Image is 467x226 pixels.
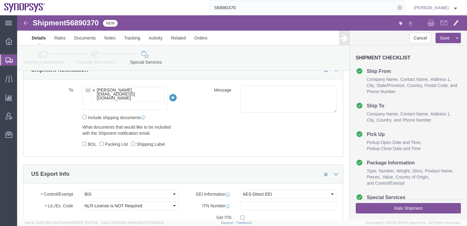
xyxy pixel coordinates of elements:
input: Search for shipment number, reference number [210,0,395,15]
span: [DATE] 10:47:06 [73,221,98,224]
span: Client: 2025.19.0-129fbcf [101,221,164,224]
button: [PERSON_NAME] [414,4,459,11]
span: Demi Zhang [414,4,449,11]
img: logo [4,3,45,12]
span: Server: 2025.19.0-d447cefac8f [24,221,98,224]
a: Feedback [236,221,252,224]
span: Copyright © [DATE]-[DATE] Agistix Inc., All Rights Reserved [366,220,460,225]
span: [DATE] 09:39:01 [139,221,164,224]
iframe: FS Legacy Container [17,15,467,220]
a: Support [221,221,236,224]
